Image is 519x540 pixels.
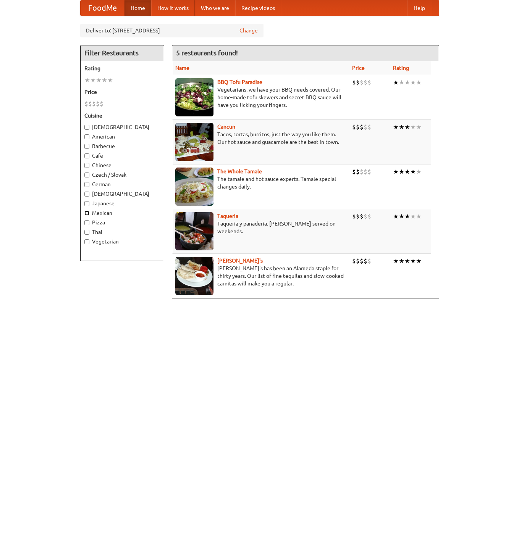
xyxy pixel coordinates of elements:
li: $ [367,212,371,221]
a: Change [239,27,258,34]
input: Japanese [84,201,89,206]
img: taqueria.jpg [175,212,213,250]
li: $ [356,212,360,221]
li: ★ [84,76,90,84]
li: ★ [96,76,102,84]
label: Thai [84,228,160,236]
label: [DEMOGRAPHIC_DATA] [84,123,160,131]
li: ★ [404,123,410,131]
input: Thai [84,230,89,235]
a: [PERSON_NAME]'s [217,258,263,264]
a: Cancun [217,124,235,130]
li: ★ [404,212,410,221]
li: $ [352,257,356,265]
input: American [84,134,89,139]
li: $ [356,257,360,265]
a: BBQ Tofu Paradise [217,79,262,85]
li: ★ [410,212,416,221]
label: Cafe [84,152,160,160]
li: $ [352,78,356,87]
label: Pizza [84,219,160,226]
input: Barbecue [84,144,89,149]
li: ★ [393,212,399,221]
li: $ [367,257,371,265]
li: ★ [410,78,416,87]
li: ★ [393,123,399,131]
label: German [84,181,160,188]
label: [DEMOGRAPHIC_DATA] [84,190,160,198]
a: Taqueria [217,213,238,219]
li: ★ [416,123,422,131]
li: $ [352,123,356,131]
li: ★ [399,123,404,131]
li: $ [364,123,367,131]
input: Czech / Slovak [84,172,89,177]
li: ★ [393,168,399,176]
a: Recipe videos [235,0,281,16]
li: $ [367,168,371,176]
li: $ [364,78,367,87]
li: $ [360,212,364,221]
div: Deliver to: [STREET_ADDRESS] [80,24,264,37]
li: $ [360,78,364,87]
li: $ [92,100,96,108]
li: ★ [404,168,410,176]
label: Czech / Slovak [84,171,160,179]
li: $ [352,168,356,176]
input: Pizza [84,220,89,225]
li: $ [364,168,367,176]
li: ★ [102,76,107,84]
p: Tacos, tortas, burritos, just the way you like them. Our hot sauce and guacamole are the best in ... [175,131,346,146]
a: Rating [393,65,409,71]
input: German [84,182,89,187]
li: $ [367,123,371,131]
a: How it works [151,0,195,16]
p: [PERSON_NAME]'s has been an Alameda staple for thirty years. Our list of fine tequilas and slow-c... [175,264,346,287]
p: Vegetarians, we have your BBQ needs covered. Our home-made tofu skewers and secret BBQ sauce will... [175,86,346,109]
li: ★ [416,212,422,221]
p: Taqueria y panaderia. [PERSON_NAME] served on weekends. [175,220,346,235]
li: ★ [399,168,404,176]
h4: Filter Restaurants [81,45,164,61]
li: $ [356,168,360,176]
li: ★ [410,168,416,176]
li: ★ [393,257,399,265]
li: $ [100,100,103,108]
input: Chinese [84,163,89,168]
li: $ [360,168,364,176]
ng-pluralize: 5 restaurants found! [176,49,238,56]
label: Japanese [84,200,160,207]
a: Who we are [195,0,235,16]
li: ★ [90,76,96,84]
li: ★ [416,257,422,265]
label: Mexican [84,209,160,217]
label: Chinese [84,161,160,169]
li: $ [364,212,367,221]
h5: Price [84,88,160,96]
h5: Rating [84,64,160,72]
a: The Whole Tamale [217,168,262,174]
input: Cafe [84,153,89,158]
a: FoodMe [81,0,124,16]
a: Name [175,65,189,71]
a: Price [352,65,365,71]
h5: Cuisine [84,112,160,119]
li: $ [360,257,364,265]
li: ★ [399,78,404,87]
li: $ [356,78,360,87]
li: $ [360,123,364,131]
li: ★ [107,76,113,84]
li: ★ [416,78,422,87]
label: American [84,133,160,140]
p: The tamale and hot sauce experts. Tamale special changes daily. [175,175,346,190]
li: $ [356,123,360,131]
li: ★ [410,257,416,265]
input: [DEMOGRAPHIC_DATA] [84,192,89,197]
label: Vegetarian [84,238,160,245]
img: cancun.jpg [175,123,213,161]
img: wholetamale.jpg [175,168,213,206]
